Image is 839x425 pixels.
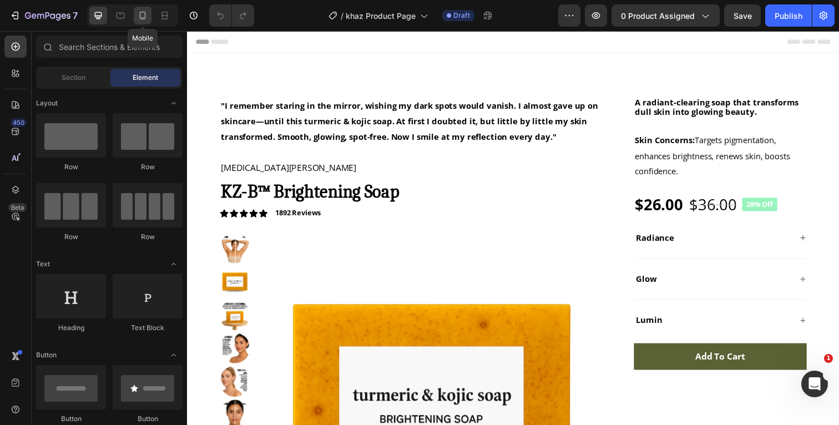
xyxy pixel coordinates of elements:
span: Layout [36,98,58,108]
div: Undo/Redo [209,4,254,27]
span: Draft [453,11,470,21]
button: Save [724,4,761,27]
pre: 28% off [567,170,603,184]
div: $36.00 [512,166,562,188]
div: 450 [11,118,27,127]
div: Row [36,162,106,172]
span: Radiance [458,206,497,217]
span: Lumin [458,290,485,301]
input: Search Sections & Elements [36,36,183,58]
span: Glow [458,247,479,259]
iframe: Intercom live chat [801,371,828,397]
span: Toggle open [165,94,183,112]
div: Beta [8,203,27,212]
div: Publish [775,10,802,22]
span: Element [133,73,158,83]
span: Toggle open [165,255,183,273]
span: Targets pigmentation, enhances brightness, renews skin, boosts confidence. [457,106,615,149]
strong: Skin Concerns: [457,106,518,117]
button: 0 product assigned [611,4,720,27]
div: Add to cart [519,327,570,338]
button: Publish [765,4,812,27]
div: Row [36,232,106,242]
div: Heading [36,323,106,333]
div: Text Block [113,323,183,333]
button: Add to cart [456,319,633,346]
div: $26.00 [456,166,507,188]
span: khaz Product Page [346,10,416,22]
iframe: Design area [187,31,839,425]
div: Button [113,414,183,424]
span: 0 product assigned [621,10,695,22]
span: Button [36,350,57,360]
span: Section [62,73,85,83]
span: Toggle open [165,346,183,364]
div: Row [113,162,183,172]
span: Save [734,11,752,21]
button: 7 [4,4,83,27]
span: 1 [824,354,833,363]
span: / [341,10,343,22]
div: Row [113,232,183,242]
span: Text [36,259,50,269]
span: A radiant-clearing soap that transforms dull skin into glowing beauty. [457,67,624,88]
div: Button [36,414,106,424]
p: 7 [73,9,78,22]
